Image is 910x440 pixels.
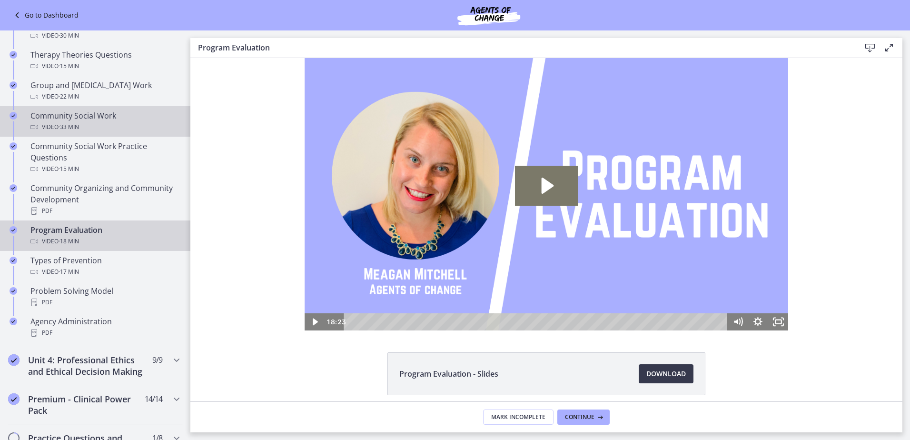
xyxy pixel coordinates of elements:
button: Mute [537,255,557,272]
i: Completed [10,81,17,89]
button: Mark Incomplete [483,410,554,425]
span: 14 / 14 [145,393,162,405]
i: Completed [10,184,17,192]
i: Completed [10,287,17,295]
div: Video [30,91,179,102]
i: Completed [10,142,17,150]
span: Program Evaluation - Slides [399,368,498,380]
div: Program Evaluation [30,224,179,247]
button: Play Video [114,255,134,272]
a: Download [639,364,693,383]
span: Continue [565,413,594,421]
div: Community Organizing and Community Development [30,182,179,217]
i: Completed [10,257,17,264]
i: Completed [8,354,20,366]
div: Video [30,236,179,247]
i: Completed [10,226,17,234]
span: · 15 min [59,60,79,72]
h3: Program Evaluation [198,42,845,53]
div: Video [30,30,179,41]
div: Problem Solving Model [30,285,179,308]
div: Playbar [161,255,532,272]
h2: Premium - Clinical Power Pack [28,393,144,416]
a: Go to Dashboard [11,10,79,21]
h2: Unit 4: Professional Ethics and Ethical Decision Making [28,354,144,377]
i: Completed [10,51,17,59]
div: Video [30,60,179,72]
span: · 15 min [59,163,79,175]
i: Completed [10,112,17,120]
span: Mark Incomplete [491,413,545,421]
span: 9 / 9 [152,354,162,366]
div: Agency Administration [30,316,179,339]
div: Video [30,163,179,175]
div: Community Social Work [30,110,179,133]
div: PDF [30,327,179,339]
button: Show settings menu [558,255,578,272]
div: PDF [30,205,179,217]
div: Types of Prevention [30,255,179,278]
div: Video [30,266,179,278]
span: · 30 min [59,30,79,41]
button: Play Video: cls591kiv67s72vpohu0.mp4 [325,108,387,148]
button: Continue [557,410,610,425]
div: PDF [30,297,179,308]
span: Download [646,368,686,380]
div: Video [30,121,179,133]
iframe: Video Lesson [190,58,902,330]
span: · 18 min [59,236,79,247]
img: Agents of Change [432,4,546,27]
div: Therapy Theories Questions [30,49,179,72]
i: Completed [10,318,17,325]
button: Fullscreen [578,255,598,272]
span: · 17 min [59,266,79,278]
i: Completed [8,393,20,405]
span: · 22 min [59,91,79,102]
span: · 33 min [59,121,79,133]
div: Community Social Work Practice Questions [30,140,179,175]
div: Group and [MEDICAL_DATA] Work [30,80,179,102]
